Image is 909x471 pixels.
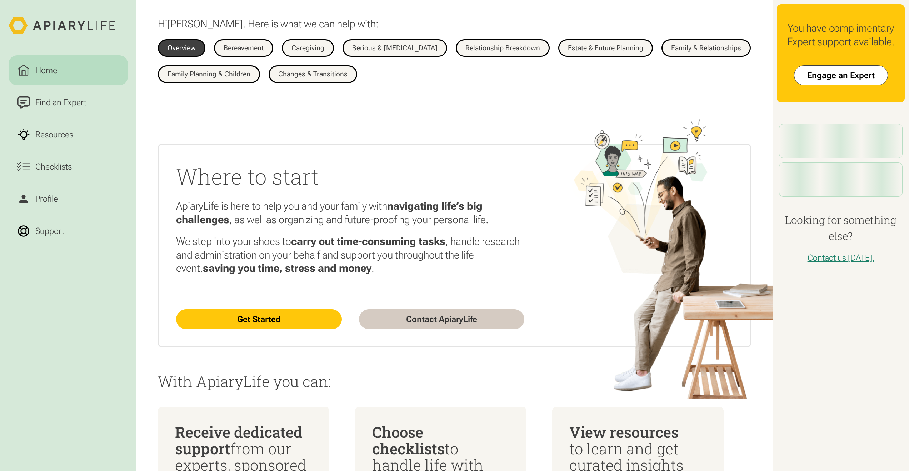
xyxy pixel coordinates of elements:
[175,422,303,458] span: Receive dedicated support
[33,64,59,77] div: Home
[33,225,66,237] div: Support
[777,212,905,244] h4: Looking for something else?
[33,96,89,109] div: Find an Expert
[158,17,379,31] p: Hi . Here is what we can help with:
[352,45,438,52] div: Serious & [MEDICAL_DATA]
[9,55,128,85] a: Home
[291,45,324,52] div: Caregiving
[203,262,371,274] strong: saving you time, stress and money
[794,65,888,85] a: Engage an Expert
[558,39,653,57] a: Estate & Future Planning
[9,87,128,117] a: Find an Expert
[158,373,751,390] p: With ApiaryLife you can:
[176,162,525,191] h2: Where to start
[176,309,342,329] a: Get Started
[569,422,679,442] span: View resources
[158,39,205,57] a: Overview
[568,45,643,52] div: Estate & Future Planning
[282,39,334,57] a: Caregiving
[167,17,243,30] span: [PERSON_NAME]
[808,253,874,263] a: Contact us [DATE].
[9,184,128,214] a: Profile
[176,235,525,275] p: We step into your shoes to , handle research and administration on your behalf and support you th...
[176,200,483,226] strong: navigating life’s big challenges
[465,45,540,52] div: Relationship Breakdown
[343,39,447,57] a: Serious & [MEDICAL_DATA]
[359,309,525,329] a: Contact ApiaryLife
[372,422,445,458] span: Choose checklists
[224,45,264,52] div: Bereavement
[269,65,357,83] a: Changes & Transitions
[33,128,75,141] div: Resources
[176,199,525,226] p: ApiaryLife is here to help you and your family with , as well as organizing and future-proofing y...
[168,71,250,78] div: Family Planning & Children
[661,39,751,57] a: Family & Relationships
[671,45,741,52] div: Family & Relationships
[33,160,74,173] div: Checklists
[291,235,445,247] strong: carry out time-consuming tasks
[158,65,260,83] a: Family Planning & Children
[214,39,273,57] a: Bereavement
[9,152,128,182] a: Checklists
[456,39,550,57] a: Relationship Breakdown
[33,192,60,205] div: Profile
[785,21,896,48] div: You have complimentary Expert support available.
[9,120,128,150] a: Resources
[9,216,128,246] a: Support
[278,71,348,78] div: Changes & Transitions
